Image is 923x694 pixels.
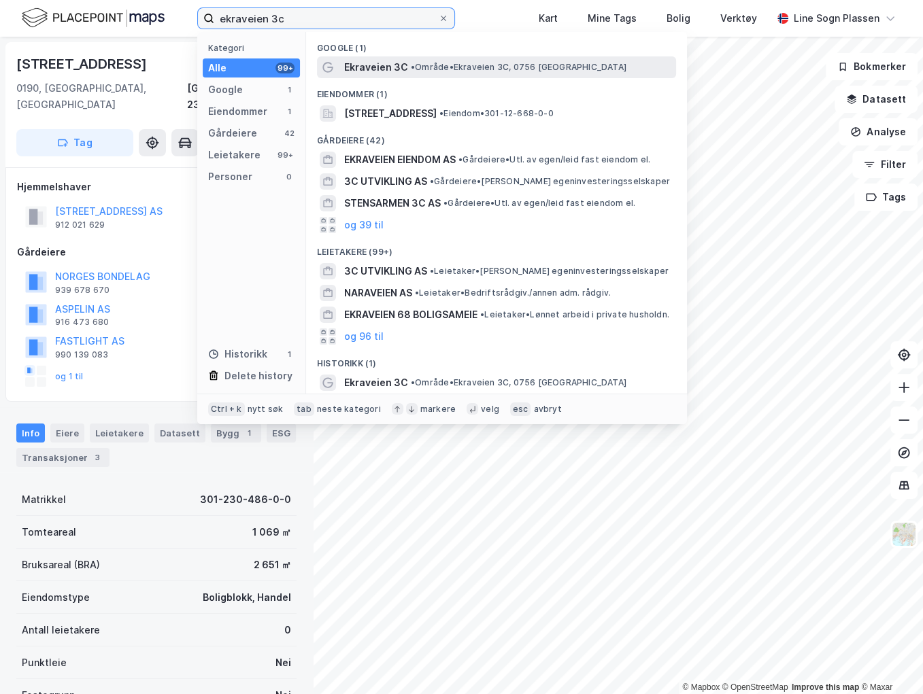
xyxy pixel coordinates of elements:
[344,307,477,323] span: EKRAVEIEN 68 BOLIGSAMEIE
[306,78,687,103] div: Eiendommer (1)
[50,423,84,443] div: Eiere
[208,169,252,185] div: Personer
[852,151,918,178] button: Filter
[826,53,918,80] button: Bokmerker
[415,288,611,298] span: Leietaker • Bedriftsrådgiv./annen adm. rådgiv.
[187,80,297,113] div: [GEOGRAPHIC_DATA], 230/486
[306,32,687,56] div: Google (1)
[208,43,300,53] div: Kategori
[224,368,292,384] div: Delete history
[344,59,408,75] span: Ekraveien 3C
[16,448,110,467] div: Transaksjoner
[667,10,690,27] div: Bolig
[344,105,437,122] span: [STREET_ADDRESS]
[411,62,626,73] span: Område • Ekraveien 3C, 0756 [GEOGRAPHIC_DATA]
[439,108,443,118] span: •
[16,423,45,443] div: Info
[344,285,412,301] span: NARAVEIEN AS
[55,349,108,360] div: 990 139 083
[55,285,110,296] div: 939 678 670
[208,402,245,416] div: Ctrl + k
[411,62,415,72] span: •
[411,377,415,387] span: •
[284,622,291,638] div: 0
[839,118,918,145] button: Analyse
[17,179,296,195] div: Hjemmelshaver
[284,349,295,360] div: 1
[430,266,434,276] span: •
[344,195,441,211] span: STENSARMEN 3C AS
[792,682,859,692] a: Improve this map
[588,10,637,27] div: Mine Tags
[211,423,261,443] div: Bygg
[90,423,149,443] div: Leietakere
[22,589,90,606] div: Eiendomstype
[284,171,295,182] div: 0
[539,10,558,27] div: Kart
[90,451,104,464] div: 3
[55,317,109,328] div: 916 473 680
[254,557,291,573] div: 2 651 ㎡
[855,629,923,694] div: Kontrollprogram for chat
[203,589,291,606] div: Boligblokk, Handel
[306,347,687,372] div: Historikk (1)
[533,404,561,415] div: avbryt
[510,402,531,416] div: esc
[275,63,295,73] div: 99+
[284,106,295,117] div: 1
[855,629,923,694] iframe: Chat Widget
[248,404,284,415] div: nytt søk
[794,10,879,27] div: Line Sogn Plassen
[443,198,448,208] span: •
[284,128,295,139] div: 42
[22,655,67,671] div: Punktleie
[208,125,257,141] div: Gårdeiere
[344,375,408,391] span: Ekraveien 3C
[208,103,267,120] div: Eiendommer
[344,152,456,168] span: EKRAVEIEN EIENDOM AS
[275,655,291,671] div: Nei
[430,176,434,186] span: •
[200,491,291,508] div: 301-230-486-0-0
[17,244,296,260] div: Gårdeiere
[22,622,100,638] div: Antall leietakere
[458,154,463,164] span: •
[420,404,456,415] div: markere
[306,236,687,260] div: Leietakere (99+)
[481,404,499,415] div: velg
[294,402,314,416] div: tab
[267,423,296,443] div: ESG
[344,328,384,345] button: og 96 til
[411,377,626,388] span: Område • Ekraveien 3C, 0756 [GEOGRAPHIC_DATA]
[22,6,165,30] img: logo.f888ab2527a4732fd821a326f86c7f29.svg
[430,176,670,187] span: Gårdeiere • [PERSON_NAME] egeninvesteringsselskaper
[458,154,650,165] span: Gårdeiere • Utl. av egen/leid fast eiendom el.
[252,524,291,540] div: 1 069 ㎡
[208,147,261,163] div: Leietakere
[344,217,384,233] button: og 39 til
[154,423,205,443] div: Datasett
[891,521,917,547] img: Z
[284,84,295,95] div: 1
[443,198,635,209] span: Gårdeiere • Utl. av egen/leid fast eiendom el.
[55,220,105,230] div: 912 021 629
[214,8,438,29] input: Søk på adresse, matrikkel, gårdeiere, leietakere eller personer
[22,557,100,573] div: Bruksareal (BRA)
[317,404,381,415] div: neste kategori
[722,682,788,692] a: OpenStreetMap
[415,288,419,298] span: •
[720,10,757,27] div: Verktøy
[22,524,76,540] div: Tomteareal
[22,491,66,508] div: Matrikkel
[208,60,226,76] div: Alle
[430,266,669,277] span: Leietaker • [PERSON_NAME] egeninvesteringsselskaper
[344,173,427,190] span: 3C UTVIKLING AS
[439,108,554,119] span: Eiendom • 301-12-668-0-0
[242,426,256,440] div: 1
[208,82,243,98] div: Google
[16,53,150,75] div: [STREET_ADDRESS]
[854,184,918,211] button: Tags
[16,80,187,113] div: 0190, [GEOGRAPHIC_DATA], [GEOGRAPHIC_DATA]
[480,309,484,319] span: •
[306,124,687,149] div: Gårdeiere (42)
